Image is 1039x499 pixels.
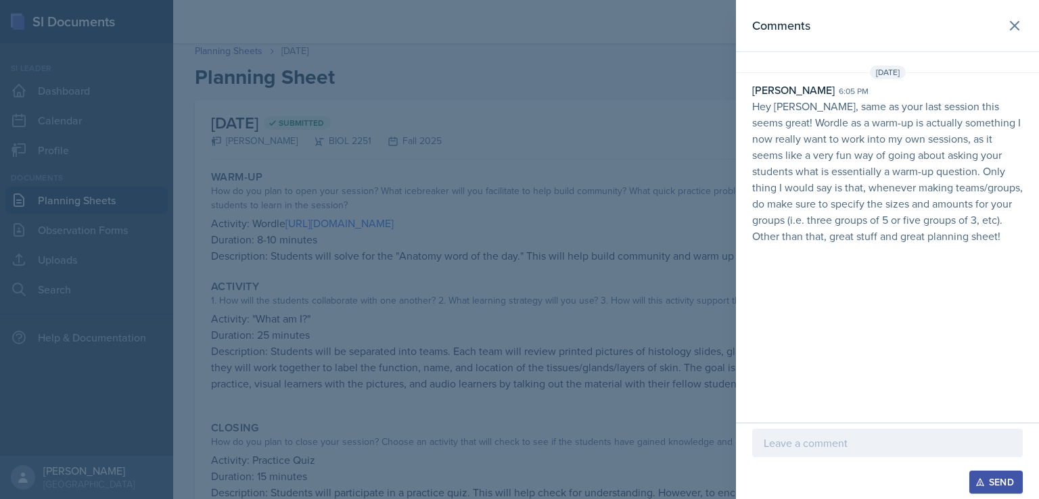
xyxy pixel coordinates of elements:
span: [DATE] [870,66,906,79]
div: [PERSON_NAME] [752,82,835,98]
p: Hey [PERSON_NAME], same as your last session this seems great! Wordle as a warm-up is actually so... [752,98,1023,244]
button: Send [969,471,1023,494]
div: Send [978,477,1014,488]
h2: Comments [752,16,810,35]
div: 6:05 pm [839,85,869,97]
